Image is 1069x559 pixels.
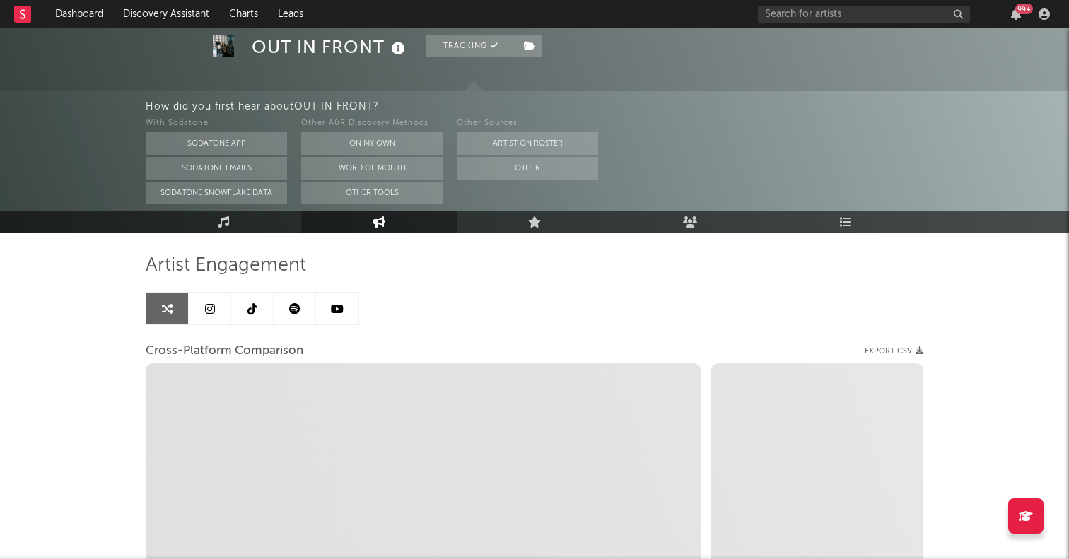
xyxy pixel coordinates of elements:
div: How did you first hear about OUT IN FRONT ? [146,98,1069,115]
div: 99 + [1015,4,1033,14]
span: Cross-Platform Comparison [146,343,303,360]
button: Other [457,157,598,180]
button: Word Of Mouth [301,157,443,180]
button: Tracking [426,35,515,57]
button: Sodatone App [146,132,287,155]
button: Sodatone Emails [146,157,287,180]
button: Other Tools [301,182,443,204]
button: Artist on Roster [457,132,598,155]
span: Artist Engagement [146,257,306,274]
input: Search for artists [758,6,970,23]
div: OUT IN FRONT [252,35,409,59]
div: Other Sources [457,115,598,132]
button: On My Own [301,132,443,155]
button: Export CSV [865,347,923,355]
button: Sodatone Snowflake Data [146,182,287,204]
div: Other A&R Discovery Methods [301,115,443,132]
button: 99+ [1011,8,1021,20]
div: With Sodatone [146,115,287,132]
